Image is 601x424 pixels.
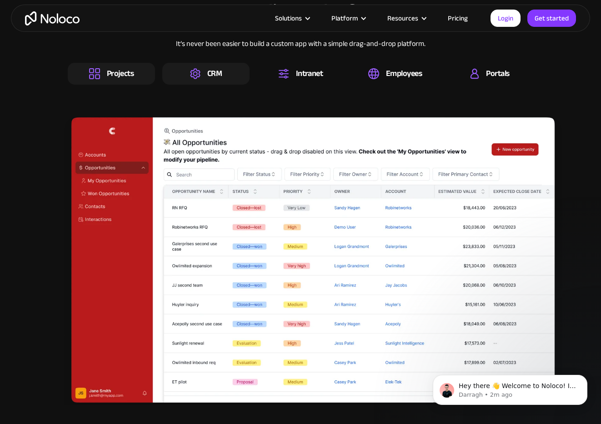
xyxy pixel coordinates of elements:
div: Employees [386,69,422,79]
a: Login [491,10,521,27]
div: Resources [376,12,436,24]
div: CRM [207,69,222,79]
div: Solutions [264,12,320,24]
div: Intranet [296,69,323,79]
a: Pricing [436,12,479,24]
a: Get started [527,10,576,27]
div: It’s never been easier to build a custom app with a simple drag-and-drop platform. [68,38,533,63]
div: Platform [331,12,358,24]
a: home [25,11,80,25]
div: Portals [486,69,509,79]
iframe: Intercom notifications message [419,356,601,419]
div: Platform [320,12,376,24]
div: Solutions [275,12,302,24]
div: Resources [387,12,418,24]
div: Projects [107,69,134,79]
